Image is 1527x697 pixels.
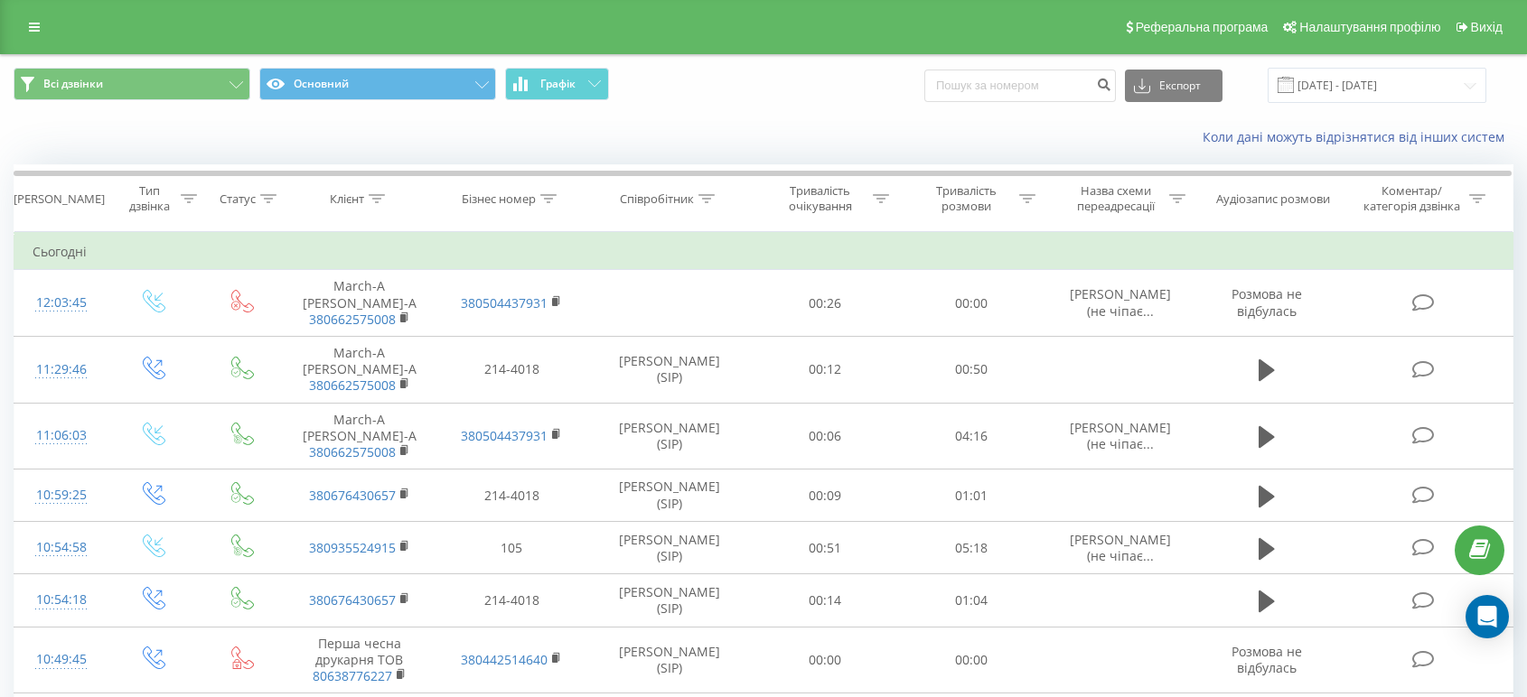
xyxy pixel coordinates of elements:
[461,294,548,311] a: 380504437931
[33,642,89,677] div: 10:49:45
[309,591,396,609] a: 380676430657
[587,574,751,627] td: [PERSON_NAME] (SIP)
[752,469,898,522] td: 00:09
[1203,128,1513,145] a: Коли дані можуть відрізнятися вiд інших систем
[752,403,898,469] td: 00:06
[220,191,256,207] div: Статус
[33,478,89,513] div: 10:59:25
[1359,183,1465,214] div: Коментар/категорія дзвінка
[33,530,89,565] div: 10:54:58
[752,627,898,693] td: 00:00
[898,469,1045,522] td: 01:01
[462,191,536,207] div: Бізнес номер
[1471,20,1503,34] span: Вихід
[309,539,396,556] a: 380935524915
[461,651,548,668] a: 380442514640
[898,522,1045,574] td: 05:18
[752,522,898,574] td: 00:51
[587,522,751,574] td: [PERSON_NAME] (SIP)
[33,418,89,453] div: 11:06:03
[587,336,751,403] td: [PERSON_NAME] (SIP)
[284,627,436,693] td: Перша чесна друкарня ТОВ
[587,627,751,693] td: [PERSON_NAME] (SIP)
[1216,191,1330,207] div: Аудіозапис розмови
[33,352,89,387] div: 11:29:46
[284,270,436,337] td: March-A [PERSON_NAME]-А
[1466,595,1509,638] div: Open Intercom Messenger
[752,336,898,403] td: 00:12
[309,376,396,394] a: 380662575008
[1068,183,1165,214] div: Назва схеми переадресації
[1070,531,1171,564] span: [PERSON_NAME] (не чіпає...
[436,574,587,627] td: 214-4018
[1232,285,1302,319] span: Розмова не відбулась
[752,574,898,627] td: 00:14
[330,191,364,207] div: Клієнт
[14,68,250,100] button: Всі дзвінки
[1232,643,1302,676] span: Розмова не відбулась
[43,77,103,91] span: Всі дзвінки
[1136,20,1269,34] span: Реферальна програма
[33,582,89,618] div: 10:54:18
[309,487,396,504] a: 380676430657
[124,183,176,214] div: Тип дзвінка
[1070,419,1171,452] span: [PERSON_NAME] (не чіпає...
[772,183,868,214] div: Тривалість очікування
[14,234,1513,270] td: Сьогодні
[620,191,694,207] div: Співробітник
[436,469,587,522] td: 214-4018
[284,403,436,469] td: March-A [PERSON_NAME]-А
[540,78,576,90] span: Графік
[898,574,1045,627] td: 01:04
[898,627,1045,693] td: 00:00
[309,443,396,460] a: 380662575008
[1125,70,1223,102] button: Експорт
[436,336,587,403] td: 214-4018
[313,667,392,684] a: 80638776227
[898,403,1045,469] td: 04:16
[505,68,609,100] button: Графік
[436,522,587,574] td: 105
[587,469,751,522] td: [PERSON_NAME] (SIP)
[259,68,496,100] button: Основний
[924,70,1116,102] input: Пошук за номером
[14,191,105,207] div: [PERSON_NAME]
[309,311,396,328] a: 380662575008
[1070,285,1171,319] span: [PERSON_NAME] (не чіпає...
[461,427,548,444] a: 380504437931
[587,403,751,469] td: [PERSON_NAME] (SIP)
[918,183,1015,214] div: Тривалість розмови
[898,336,1045,403] td: 00:50
[898,270,1045,337] td: 00:00
[1299,20,1440,34] span: Налаштування профілю
[752,270,898,337] td: 00:26
[33,285,89,321] div: 12:03:45
[284,336,436,403] td: March-A [PERSON_NAME]-А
